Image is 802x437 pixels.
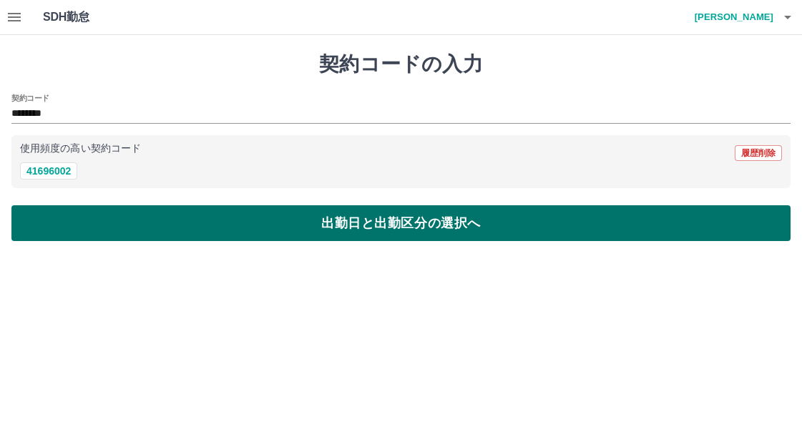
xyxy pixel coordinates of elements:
[20,162,77,180] button: 41696002
[20,144,141,154] p: 使用頻度の高い契約コード
[735,145,782,161] button: 履歴削除
[11,205,791,241] button: 出勤日と出勤区分の選択へ
[11,92,49,104] h2: 契約コード
[11,52,791,77] h1: 契約コードの入力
